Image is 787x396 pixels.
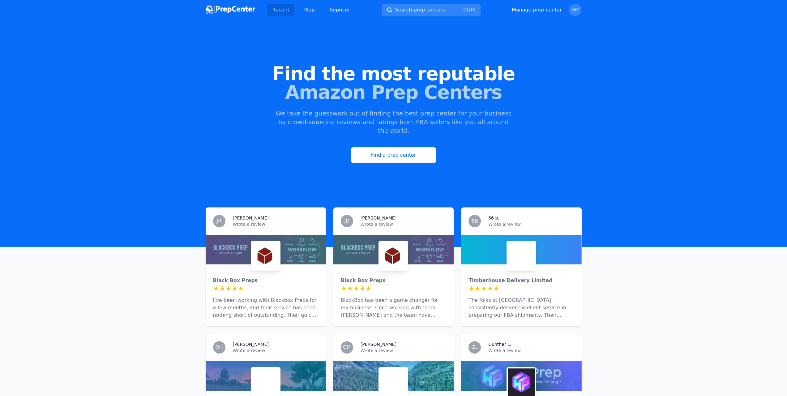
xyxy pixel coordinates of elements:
button: MY [569,4,581,16]
h3: [PERSON_NAME] [233,341,269,347]
p: Wrote a review [488,221,574,227]
span: MY [572,8,579,12]
kbd: Ctrl [464,7,472,13]
div: Black Box Preps [213,277,319,284]
a: Recent [267,4,294,16]
span: CM [343,345,351,350]
span: 6B [472,219,478,224]
h3: [PERSON_NAME] [361,341,396,347]
img: PrepCenter [206,6,255,14]
img: Black Box Preps [380,242,407,269]
img: Tailwind Pack & Ship [380,368,407,396]
kbd: K [472,7,476,13]
span: Search prep centers [395,6,445,14]
span: DH [215,345,223,350]
a: 6B66 b.Wrote a reviewTimberhouse Delivery LimitedTimberhouse Delivery LimitedThe folks at [GEOGRA... [461,207,581,326]
p: We take the guesswork out of finding the best prep center for your business by crowd-sourcing rev... [275,109,512,135]
a: Manage prep center [512,6,562,14]
img: Timberhouse Delivery Limited [508,242,535,269]
span: JD [344,219,349,224]
h3: 66 b. [488,215,499,221]
h3: [PERSON_NAME] [361,215,396,221]
span: Amazon Prep Centers [10,83,777,102]
div: Timberhouse Delivery Limited [468,277,574,284]
p: I’ve been working with Blackbox Preps for a few months, and their service has been nothing short ... [213,297,319,319]
a: Map [299,4,320,16]
span: GL [472,345,478,350]
a: Find a prep center [351,147,436,163]
a: Repricer [325,4,355,16]
p: Wrote a review [233,347,319,354]
p: Wrote a review [361,221,446,227]
p: The folks at [GEOGRAPHIC_DATA] consistently deliver excellent service in preparing our FBA shipme... [468,297,574,319]
h3: [PERSON_NAME] [233,215,269,221]
p: Wrote a review [361,347,446,354]
span: Find the most reputable [10,64,777,83]
div: Black Box Preps [341,277,446,284]
p: Wrote a review [233,221,319,227]
a: JR[PERSON_NAME]Wrote a reviewBlack Box PrepsBlack Box PrepsI’ve been working with Blackbox Preps ... [206,207,326,326]
p: BlackBox has been a game changer for my business. since working with them [PERSON_NAME] and the t... [341,297,446,319]
a: JD[PERSON_NAME]Wrote a reviewBlack Box PrepsBlack Box PrepsBlackBox has been a game changer for m... [333,207,454,326]
span: JR [217,219,222,224]
h3: Gunther L. [488,341,511,347]
button: Search prep centersCtrlK [382,4,481,16]
img: Wild West Prep & Ship [252,368,279,396]
p: Wrote a review [488,347,574,354]
img: HexPrep [508,368,535,396]
img: Black Box Preps [252,242,279,269]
